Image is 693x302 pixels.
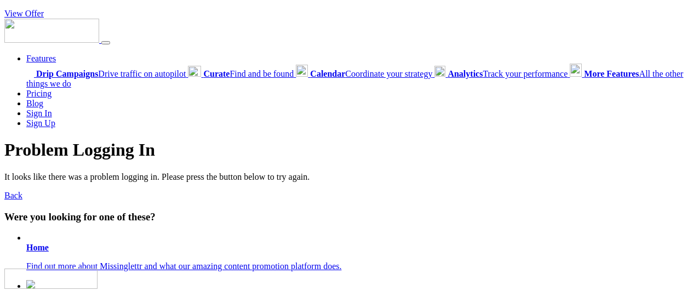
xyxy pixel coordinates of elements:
b: Drip Campaigns [36,69,98,78]
a: CurateFind and be found [188,69,296,78]
b: Curate [203,69,230,78]
a: Home Find out more about Missinglettr and what our amazing content promotion platform does. [26,243,689,271]
a: Back [4,191,22,200]
a: Features [26,54,56,63]
span: Find and be found [203,69,294,78]
b: Analytics [448,69,483,78]
b: More Features [584,69,639,78]
span: Drive traffic on autopilot [36,69,186,78]
p: It looks like there was a problem logging in. Please press the button below to try again. [4,172,689,182]
a: Sign Up [26,118,55,128]
img: Missinglettr - Social Media Marketing for content focused teams | Product Hunt [4,269,98,289]
a: Drip CampaignsDrive traffic on autopilot [26,69,188,78]
a: More FeaturesAll the other things we do [26,69,683,88]
span: Coordinate your strategy [310,69,432,78]
div: Features [26,64,689,89]
a: View Offer [4,9,44,18]
b: Home [26,243,49,252]
a: Sign In [26,109,52,118]
b: Calendar [310,69,345,78]
a: Blog [26,99,43,108]
a: Pricing [26,89,51,98]
p: Find out more about Missinglettr and what our amazing content promotion platform does. [26,261,689,271]
span: Track your performance [448,69,568,78]
a: CalendarCoordinate your strategy [296,69,434,78]
h1: Problem Logging In [4,140,689,160]
button: Menu [101,41,110,44]
h3: Were you looking for one of these? [4,211,689,223]
span: All the other things we do [26,69,683,88]
a: AnalyticsTrack your performance [434,69,570,78]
